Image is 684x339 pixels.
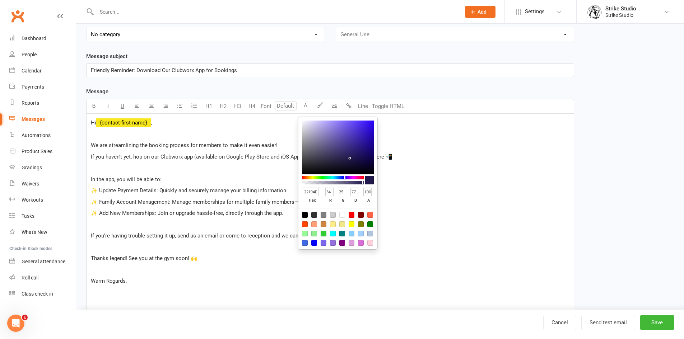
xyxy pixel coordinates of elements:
[9,208,76,224] a: Tasks
[367,240,373,246] div: #ffd1dc
[91,210,283,216] span: ✨ Add New Memberships: Join or upgrade hassle-free, directly through the app.
[358,231,364,236] div: #a2cffe
[311,212,317,218] div: #333333
[230,99,245,113] button: H3
[7,315,24,332] iframe: Intercom live chat
[201,99,216,113] button: H1
[358,240,364,246] div: #da70d6
[91,67,237,74] span: Friendly Reminder: Download Our Clubworx App for Bookings
[22,36,46,41] div: Dashboard
[321,221,326,227] div: #cd853f
[587,5,602,19] img: thumb_image1723780799.png
[302,196,323,205] label: hex
[9,30,76,47] a: Dashboard
[356,99,370,113] button: Line
[86,52,127,61] label: Message subject
[349,240,354,246] div: #dda0dd
[311,240,317,246] div: #0000ff
[325,196,336,205] label: r
[216,99,230,113] button: H2
[22,165,42,170] div: Gradings
[298,99,313,113] button: A
[9,224,76,240] a: What's New
[9,270,76,286] a: Roll call
[91,187,288,194] span: ✨ Update Payment Details: Quickly and securely manage your billing information.
[91,199,336,205] span: ✨ Family Account Management: Manage memberships for multiple family members—all in one place!
[22,132,51,138] div: Automations
[367,221,373,227] div: #008000
[275,101,297,110] input: Default
[91,176,162,183] span: In the app, you will be able to:
[22,291,53,297] div: Class check-in
[91,142,278,149] span: We are streamlining the booking process for members to make it even easier!
[605,12,636,18] div: Strike Studio
[9,286,76,302] a: Class kiosk mode
[9,7,27,25] a: Clubworx
[259,99,273,113] button: Font
[321,212,326,218] div: #808080
[91,255,197,262] span: Thanks legend! See you at the gym soon! 🙌
[151,119,152,126] span: ,
[22,229,47,235] div: What's New
[339,240,345,246] div: #800080
[525,4,545,20] span: Settings
[9,95,76,111] a: Reports
[302,231,308,236] div: #98fb98
[22,181,39,187] div: Waivers
[9,63,76,79] a: Calendar
[86,87,108,96] label: Message
[321,231,326,236] div: #32cd32
[9,160,76,176] a: Gradings
[91,154,392,160] span: If you haven't yet, hop on our Clubworx app (available on Google Play Store and iOS App Store) an...
[22,197,43,203] div: Workouts
[358,221,364,227] div: #808000
[581,315,635,330] button: Send test email
[9,254,76,270] a: General attendance kiosk mode
[245,99,259,113] button: H4
[367,212,373,218] div: #ff6347
[22,149,52,154] div: Product Sales
[640,315,674,330] button: Save
[22,213,34,219] div: Tasks
[94,7,456,17] input: Search...
[339,221,345,227] div: #f0e68c
[338,196,348,205] label: g
[543,315,576,330] a: Cancel
[22,84,44,90] div: Payments
[91,232,356,239] span: If you're having trouble setting it up, send us an email or come to reception and we can help you...
[465,6,495,18] button: Add
[330,221,336,227] div: #ffec8b
[330,212,336,218] div: #cccccc
[302,221,308,227] div: #ff4500
[9,143,76,160] a: Product Sales
[478,9,487,15] span: Add
[9,47,76,63] a: People
[311,231,317,236] div: #90ee90
[605,5,636,12] div: Strike Studio
[370,99,406,113] button: Toggle HTML
[302,240,308,246] div: #4169e1
[9,79,76,95] a: Payments
[311,221,317,227] div: #ffa07a
[22,116,45,122] div: Messages
[9,127,76,143] a: Automations
[22,275,38,281] div: Roll call
[350,196,361,205] label: b
[363,196,374,205] label: a
[91,278,127,284] span: Warm Regards,
[339,212,345,218] div: #ffffff
[22,315,28,320] span: 1
[330,231,336,236] div: #00ffff
[9,176,76,192] a: Waivers
[358,212,364,218] div: #800000
[349,231,354,236] div: #87cefa
[121,103,124,109] span: U
[339,231,345,236] div: #008080
[349,212,354,218] div: #ff0000
[91,119,96,126] span: Hi
[367,231,373,236] div: #b0c4de
[22,100,39,106] div: Reports
[9,111,76,127] a: Messages
[22,52,37,57] div: People
[349,221,354,227] div: #ffff00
